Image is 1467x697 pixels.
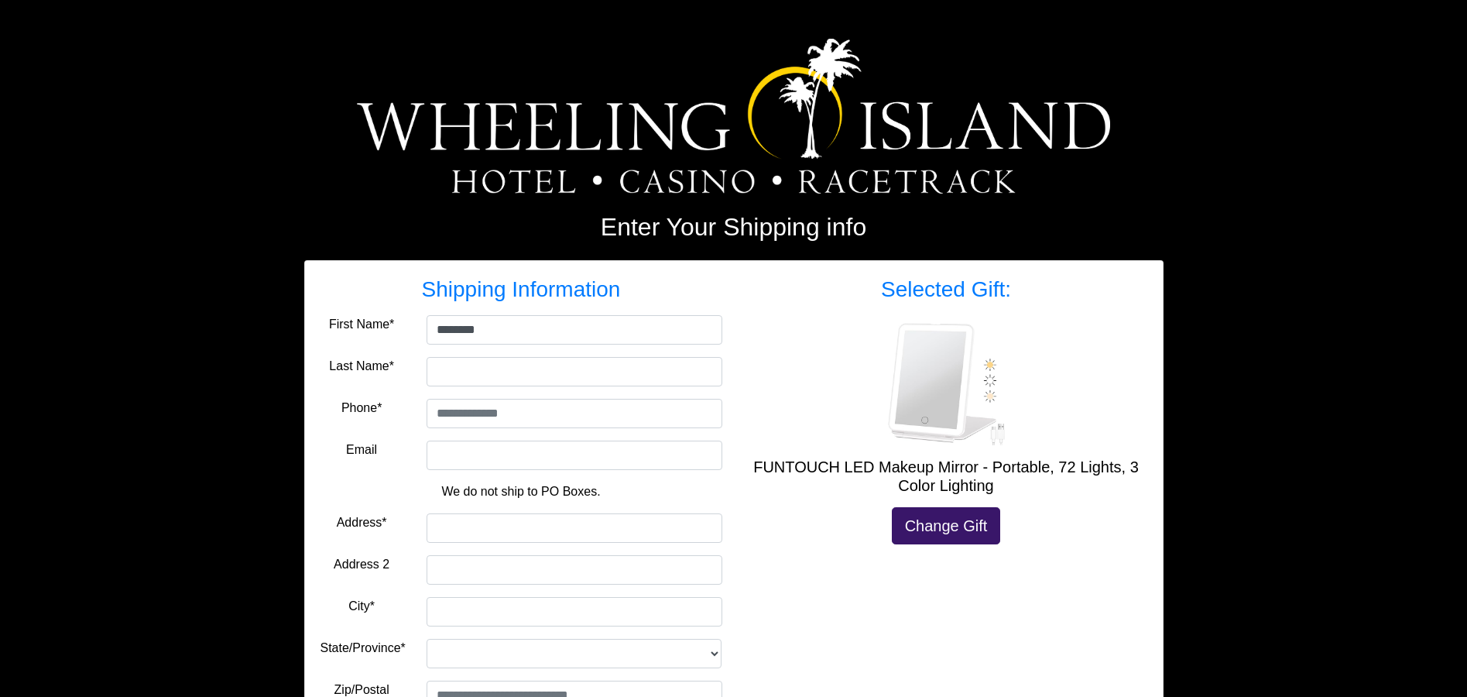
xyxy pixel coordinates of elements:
[341,399,382,417] label: Phone*
[348,597,375,616] label: City*
[745,458,1147,495] h5: FUNTOUCH LED Makeup Mirror - Portable, 72 Lights, 3 Color Lighting
[332,482,711,501] p: We do not ship to PO Boxes.
[329,315,394,334] label: First Name*
[745,276,1147,303] h3: Selected Gift:
[304,212,1164,242] h2: Enter Your Shipping info
[884,321,1008,445] img: FUNTOUCH LED Makeup Mirror - Portable, 72 Lights, 3 Color Lighting
[346,441,377,459] label: Email
[320,639,406,658] label: State/Province*
[334,555,389,574] label: Address 2
[320,276,722,303] h3: Shipping Information
[329,357,394,376] label: Last Name*
[892,507,1001,544] a: Change Gift
[357,39,1110,194] img: Logo
[337,513,387,532] label: Address*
